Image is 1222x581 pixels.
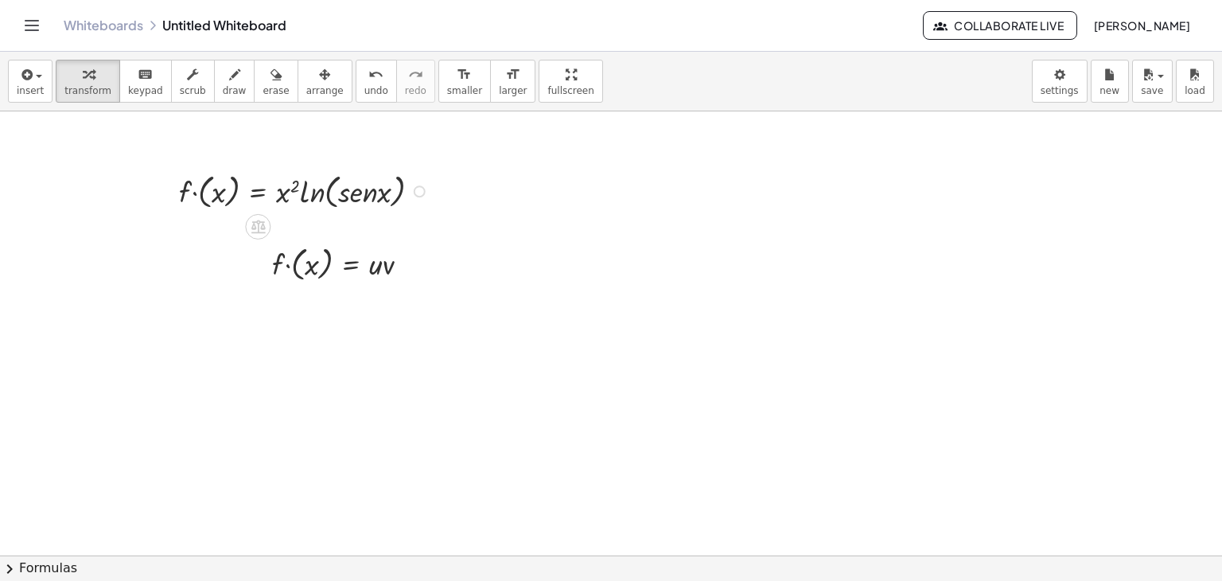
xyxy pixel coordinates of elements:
button: draw [214,60,255,103]
span: fullscreen [547,85,593,96]
button: redoredo [396,60,435,103]
a: Whiteboards [64,18,143,33]
span: load [1185,85,1205,96]
button: scrub [171,60,215,103]
div: Apply the same math to both sides of the equation [245,214,270,240]
button: format_sizelarger [490,60,535,103]
span: [PERSON_NAME] [1093,18,1190,33]
span: keypad [128,85,163,96]
span: insert [17,85,44,96]
span: draw [223,85,247,96]
button: [PERSON_NAME] [1080,11,1203,40]
span: new [1099,85,1119,96]
span: save [1141,85,1163,96]
button: arrange [298,60,352,103]
span: redo [405,85,426,96]
button: undoundo [356,60,397,103]
i: undo [368,65,383,84]
button: format_sizesmaller [438,60,491,103]
div: Apply the same math to both sides of the equation [338,286,364,311]
button: transform [56,60,120,103]
span: smaller [447,85,482,96]
span: scrub [180,85,206,96]
span: larger [499,85,527,96]
button: Collaborate Live [923,11,1077,40]
i: redo [408,65,423,84]
span: Collaborate Live [936,18,1064,33]
button: new [1091,60,1129,103]
i: format_size [505,65,520,84]
span: transform [64,85,111,96]
button: save [1132,60,1173,103]
span: undo [364,85,388,96]
button: fullscreen [539,60,602,103]
button: insert [8,60,53,103]
span: settings [1041,85,1079,96]
i: format_size [457,65,472,84]
button: settings [1032,60,1088,103]
button: Toggle navigation [19,13,45,38]
button: erase [254,60,298,103]
i: keyboard [138,65,153,84]
button: load [1176,60,1214,103]
span: erase [263,85,289,96]
span: arrange [306,85,344,96]
button: keyboardkeypad [119,60,172,103]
